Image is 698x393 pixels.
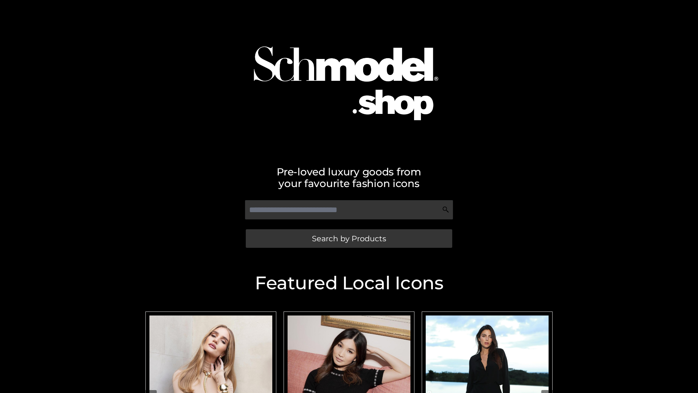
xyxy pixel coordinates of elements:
h2: Pre-loved luxury goods from your favourite fashion icons [142,166,556,189]
h2: Featured Local Icons​ [142,274,556,292]
img: Search Icon [442,206,449,213]
a: Search by Products [246,229,452,248]
span: Search by Products [312,235,386,242]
